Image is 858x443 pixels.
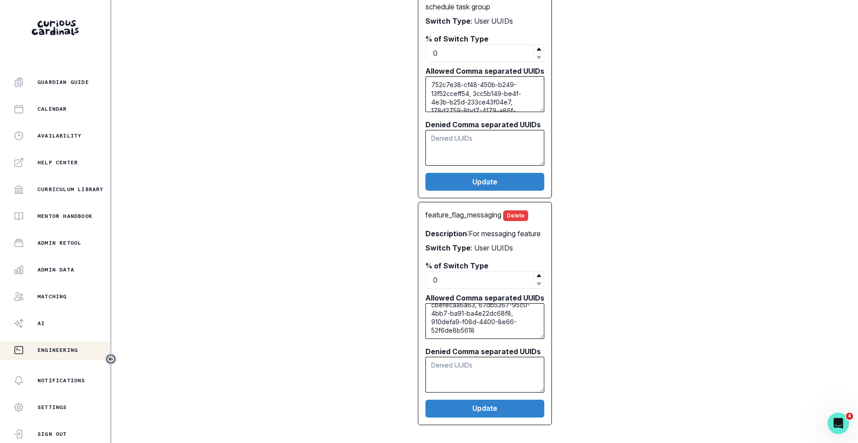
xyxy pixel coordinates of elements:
p: : User UUIDs [425,242,544,253]
p: Curriculum Library [38,186,104,193]
b: Allowed Comma separated UUIDs [425,67,544,75]
p: Availability [38,132,81,139]
b: Description [425,229,467,238]
p: : User UUIDs [425,16,544,26]
button: Delete [503,210,528,221]
b: % of Switch Type [425,261,488,270]
b: Allowed Comma separated UUIDs [425,293,544,302]
p: Engineering [38,347,78,354]
p: Guardian Guide [38,79,89,86]
p: Calendar [38,105,67,113]
p: Sign Out [38,430,67,438]
button: Update [425,400,544,418]
p: AI [38,320,45,327]
span: 4 [846,413,853,420]
p: : For messaging feature [425,228,544,239]
textarea: 752c7e38-cf48-450b-b249-13f52cceff54, 3cc5b149-be4f-4e3b-b25d-233ce43f04e7, 178d2759-8bd7-4179-a8... [425,76,544,112]
p: Admin Retool [38,239,81,247]
iframe: Intercom live chat [828,413,849,434]
p: feature_flag_messaging [425,209,544,221]
b: Switch Type [425,17,471,25]
button: Update [425,173,544,191]
textarea: 752c7e38-cf48-450b-b249-13f52cceff54, 3cc5b149-be4f-4e3b-b25d-233ce43f04e7, 178d2759-8bd7-4179-a8... [425,303,544,339]
b: % of Switch Type [425,34,488,43]
b: Denied Comma separated UUIDs [425,120,541,129]
p: Matching [38,293,67,300]
p: Settings [38,404,67,411]
b: Denied Comma separated UUIDs [425,347,541,356]
button: Toggle sidebar [105,353,117,365]
b: Switch Type [425,243,471,252]
p: Notifications [38,377,85,384]
p: Admin Data [38,266,74,273]
img: Curious Cardinals Logo [32,20,79,35]
p: Mentor Handbook [38,213,93,220]
p: Help Center [38,159,78,166]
